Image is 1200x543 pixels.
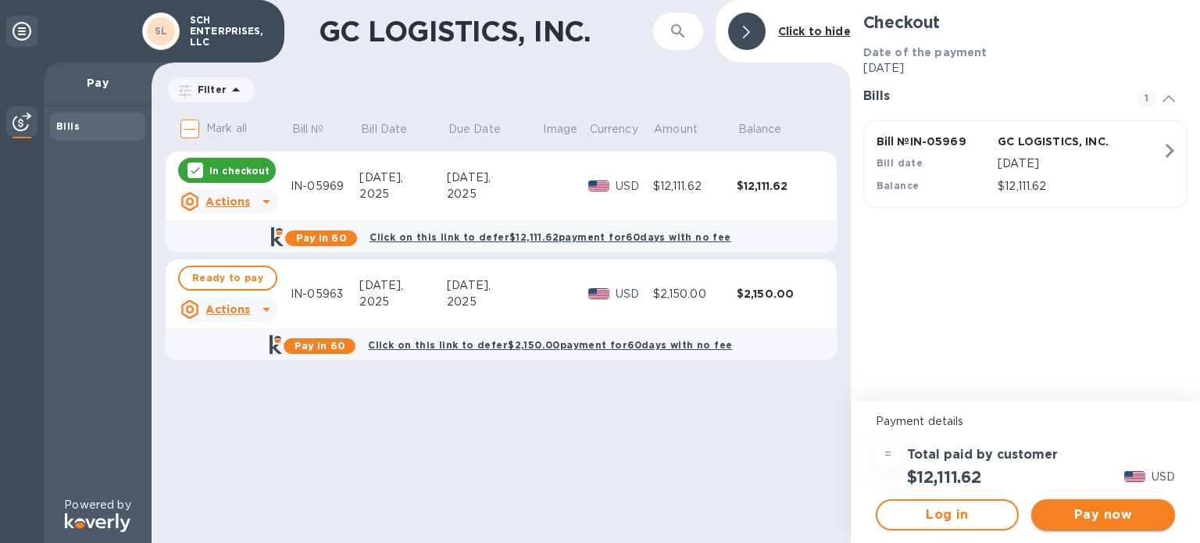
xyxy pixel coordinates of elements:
div: [DATE], [359,277,447,294]
span: Amount [654,121,718,138]
p: In checkout [209,164,270,177]
u: Actions [205,303,250,316]
h2: $12,111.62 [907,467,981,487]
p: Amount [654,121,698,138]
p: $12,111.62 [998,178,1162,195]
span: Due Date [448,121,521,138]
button: Bill №IN-05969GC LOGISTICS, INC.Bill date[DATE]Balance$12,111.62 [863,120,1187,208]
div: 2025 [447,186,542,202]
p: Pay [56,75,139,91]
p: Payment details [876,413,1175,430]
span: Bill № [292,121,345,138]
b: Click on this link to defer $2,150.00 payment for 60 days with no fee [368,339,732,351]
div: 2025 [447,294,542,310]
p: Mark all [206,120,247,137]
span: Ready to pay [192,269,263,288]
span: Bill Date [361,121,427,138]
div: [DATE], [447,170,542,186]
span: Balance [738,121,802,138]
div: IN-05969 [291,178,359,195]
p: Bill № [292,121,324,138]
p: Filter [191,83,227,96]
p: [DATE] [998,155,1162,172]
button: Ready to pay [178,266,277,291]
div: $2,150.00 [737,286,821,302]
b: Bill date [877,157,923,169]
img: USD [1124,471,1145,482]
img: USD [588,180,609,191]
b: Balance [877,180,920,191]
div: $12,111.62 [653,178,737,195]
div: $12,111.62 [737,178,821,194]
button: Pay now [1031,499,1175,530]
h3: Bills [863,89,1119,104]
p: Balance [738,121,782,138]
h1: GC LOGISTICS, INC. [319,15,653,48]
span: Log in [890,505,1005,524]
b: Click to hide [778,25,851,38]
h3: Total paid by customer [907,448,1058,463]
p: Image [543,121,577,138]
p: [DATE] [863,60,1187,77]
div: $2,150.00 [653,286,737,302]
p: Due Date [448,121,501,138]
div: [DATE], [447,277,542,294]
b: Bills [56,120,80,132]
b: Pay in 60 [295,340,345,352]
img: Logo [65,513,130,532]
img: USD [588,288,609,299]
u: Actions [205,195,250,208]
p: SCH ENTERPRISES, LLC [190,15,268,48]
p: USD [1152,469,1175,485]
div: IN-05963 [291,286,359,302]
span: 1 [1137,89,1156,108]
p: Bill Date [361,121,407,138]
p: USD [616,178,653,195]
b: Pay in 60 [296,232,347,244]
p: Powered by [64,497,130,513]
p: Currency [590,121,638,138]
div: 2025 [359,186,447,202]
b: Date of the payment [863,46,987,59]
div: 2025 [359,294,447,310]
b: SL [155,25,168,37]
b: Click on this link to defer $12,111.62 payment for 60 days with no fee [370,231,730,243]
button: Log in [876,499,1020,530]
div: = [876,442,901,467]
p: USD [616,286,653,302]
p: GC LOGISTICS, INC. [998,134,1113,149]
p: Bill № IN-05969 [877,134,992,149]
span: Pay now [1044,505,1162,524]
h2: Checkout [863,13,1187,32]
div: [DATE], [359,170,447,186]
